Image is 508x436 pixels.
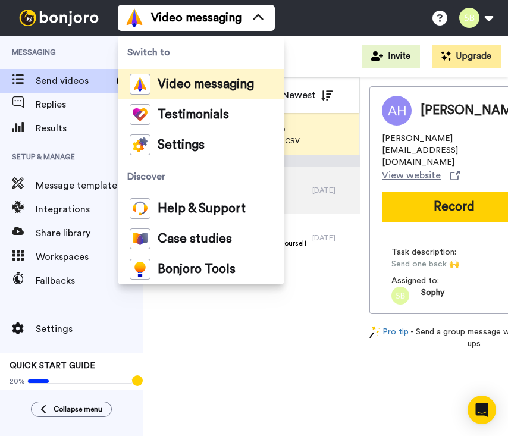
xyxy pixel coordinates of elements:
a: Settings [118,130,284,160]
span: Video messaging [151,10,242,26]
span: Fallbacks [36,274,143,288]
img: Image of Amy Habib [382,96,412,126]
img: settings-colored.svg [130,134,150,155]
img: sb.png [391,287,409,305]
a: Video messaging [118,69,284,99]
img: case-study-colored.svg [130,228,150,249]
span: Assigned to: [391,275,475,287]
img: bj-tools-colored.svg [130,259,150,280]
div: 2 [117,75,131,87]
span: Case studies [158,233,232,245]
button: Collapse menu [31,402,112,417]
img: tm-color.svg [130,104,150,125]
span: Results [36,121,143,136]
span: 20% [10,377,25,386]
a: Testimonials [118,99,284,130]
button: Newest [273,83,341,107]
span: Settings [36,322,143,336]
button: Invite [362,45,420,68]
a: View website [382,168,460,183]
a: Pro tip [369,326,409,350]
a: Bonjoro Tools [118,254,284,284]
span: Message template [36,178,143,193]
span: Settings [158,139,205,151]
span: Send videos [36,74,112,88]
button: Upgrade [432,45,501,68]
img: magic-wand.svg [369,326,380,338]
span: Integrations [36,202,143,217]
a: Help & Support [118,193,284,224]
span: Collapse menu [54,404,102,414]
span: View website [382,168,441,183]
span: Help & Support [158,203,246,215]
img: vm-color.svg [125,8,144,27]
div: Tooltip anchor [132,375,143,386]
span: Discover [118,160,284,193]
div: [DATE] [312,233,354,243]
span: Sophy [421,287,444,305]
span: Share library [36,226,143,240]
span: Task description : [391,246,475,258]
span: QUICK START GUIDE [10,362,95,370]
a: Case studies [118,224,284,254]
img: help-and-support-colored.svg [130,198,150,219]
span: Testimonials [158,109,229,121]
span: Workspaces [36,250,143,264]
img: vm-color.svg [130,74,150,95]
span: Switch to [118,36,284,69]
span: Video messaging [158,79,254,90]
span: Bonjoro Tools [158,264,236,275]
img: bj-logo-header-white.svg [14,10,104,26]
div: Open Intercom Messenger [468,396,496,424]
span: Send one back 🙌 [391,258,504,270]
span: Send yourself a test [10,388,133,398]
div: [DATE] [312,186,354,195]
span: Replies [36,98,143,112]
